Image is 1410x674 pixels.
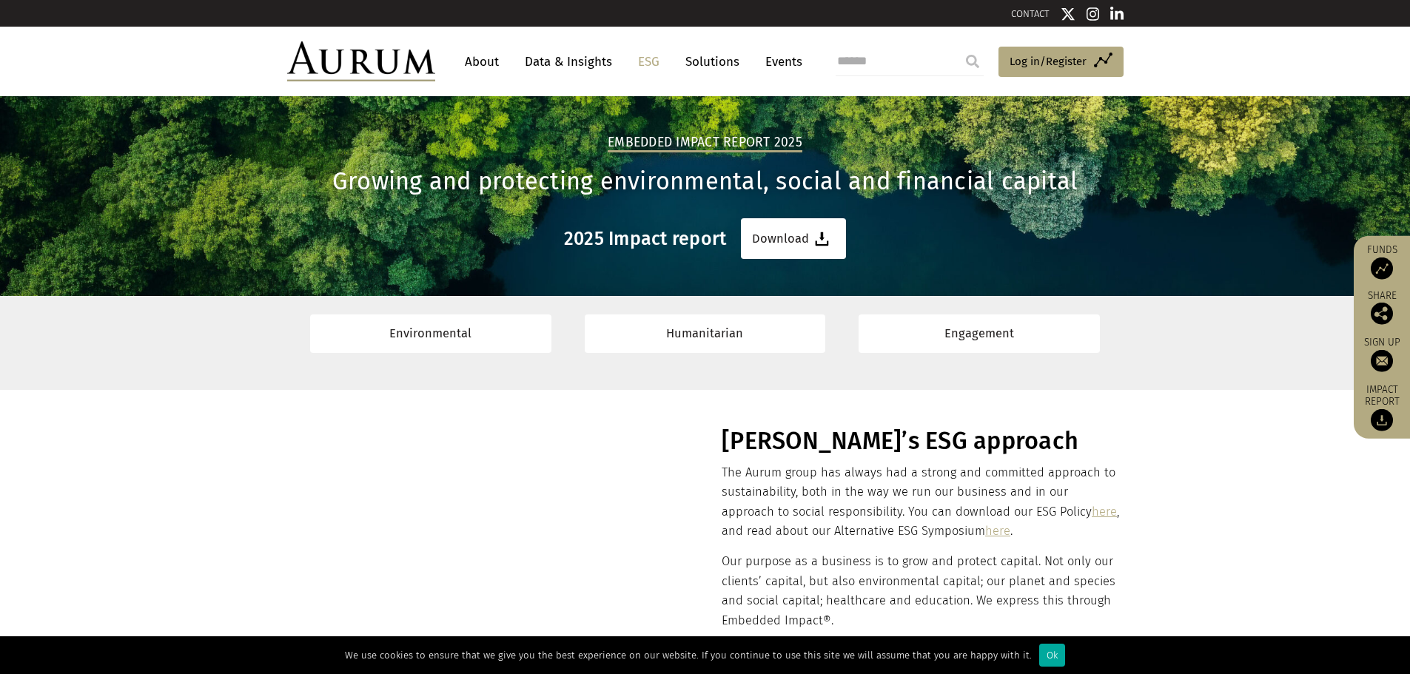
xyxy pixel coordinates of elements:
[1361,290,1403,324] div: Share
[1371,257,1393,279] img: Access Funds
[985,524,1010,538] a: here
[722,427,1119,456] h1: [PERSON_NAME]’s ESG approach
[758,48,802,75] a: Events
[1061,7,1075,21] img: Twitter icon
[859,314,1100,352] a: Engagement
[1371,349,1393,371] img: Sign up to our newsletter
[1087,7,1100,21] img: Instagram icon
[1361,383,1403,431] a: Impact report
[310,314,551,352] a: Environmental
[1361,335,1403,371] a: Sign up
[1110,7,1124,21] img: Linkedin icon
[608,135,802,152] h2: Embedded Impact report 2025
[958,47,987,76] input: Submit
[1010,53,1087,70] span: Log in/Register
[517,48,620,75] a: Data & Insights
[287,167,1124,196] h1: Growing and protecting environmental, social and financial capital
[741,218,846,259] a: Download
[1011,8,1050,19] a: CONTACT
[722,552,1119,630] p: Our purpose as a business is to grow and protect capital. Not only our clients’ capital, but also...
[1092,505,1117,519] a: here
[457,48,506,75] a: About
[585,314,826,352] a: Humanitarian
[1039,644,1065,667] div: Ok
[631,48,667,75] a: ESG
[998,47,1124,78] a: Log in/Register
[678,48,747,75] a: Solutions
[1361,243,1403,279] a: Funds
[1371,302,1393,324] img: Share this post
[564,228,727,250] h3: 2025 Impact report
[287,41,435,81] img: Aurum
[722,463,1119,542] p: The Aurum group has always had a strong and committed approach to sustainability, both in the way...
